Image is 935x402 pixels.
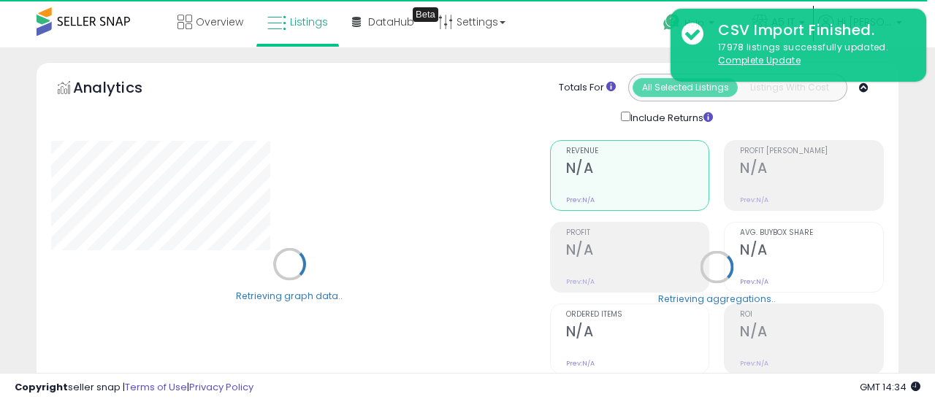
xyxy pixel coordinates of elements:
[290,15,328,29] span: Listings
[610,109,730,125] div: Include Returns
[633,78,738,97] button: All Selected Listings
[658,292,776,305] div: Retrieving aggregations..
[737,78,842,97] button: Listings With Cost
[707,41,915,68] div: 17978 listings successfully updated.
[15,380,68,394] strong: Copyright
[413,7,438,22] div: Tooltip anchor
[15,381,253,395] div: seller snap | |
[73,77,171,101] h5: Analytics
[663,13,681,31] i: Get Help
[707,20,915,41] div: CSV Import Finished.
[196,15,243,29] span: Overview
[236,289,343,302] div: Retrieving graph data..
[368,15,414,29] span: DataHub
[652,2,739,47] a: Help
[559,81,616,95] div: Totals For
[718,54,801,66] u: Complete Update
